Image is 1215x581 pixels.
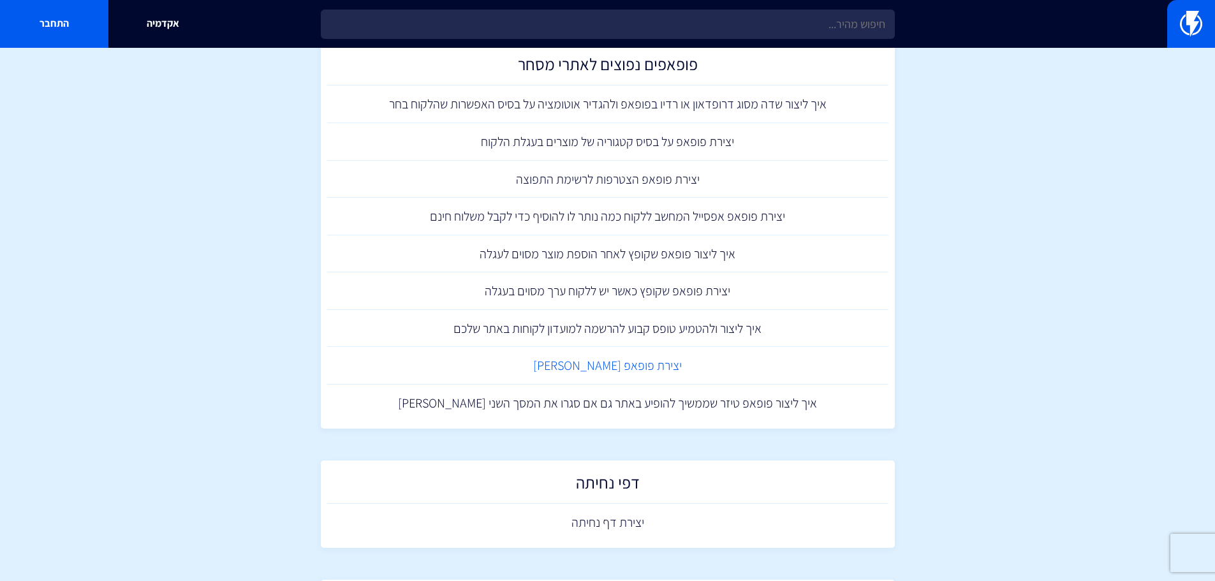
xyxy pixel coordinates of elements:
[327,123,888,161] a: יצירת פופאפ על בסיס קטגוריה של מוצרים בעגלת הלקוח
[327,198,888,235] a: יצירת פופאפ אפסייל המחשב ללקוח כמה נותר לו להוסיף כדי לקבל משלוח חינם
[327,85,888,123] a: איך ליצור שדה מסוג דרופדאון או רדיו בפופאפ ולהגדיר אוטומציה על בסיס האפשרות שהלקוח בחר
[327,48,888,86] a: פופאפים נפוצים לאתרי מסחר
[327,235,888,273] a: איך ליצור פופאפ שקופץ לאחר הוספת מוצר מסוים לעגלה
[327,504,888,541] a: יצירת דף נחיתה
[327,467,888,504] a: דפי נחיתה
[327,161,888,198] a: יצירת פופאפ הצטרפות לרשימת התפוצה
[327,385,888,422] a: איך ליצור פופאפ טיזר שממשיך להופיע באתר גם אם סגרו את המסך השני [PERSON_NAME]
[327,272,888,310] a: יצירת פופאפ שקופץ כאשר יש ללקוח ערך מסוים בעגלה
[321,10,895,39] input: חיפוש מהיר...
[327,310,888,348] a: איך ליצור ולהטמיע טופס קבוע להרשמה למועדון לקוחות באתר שלכם
[334,55,882,80] h2: פופאפים נפוצים לאתרי מסחר
[334,473,882,498] h2: דפי נחיתה
[327,347,888,385] a: יצירת פופאפ [PERSON_NAME]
